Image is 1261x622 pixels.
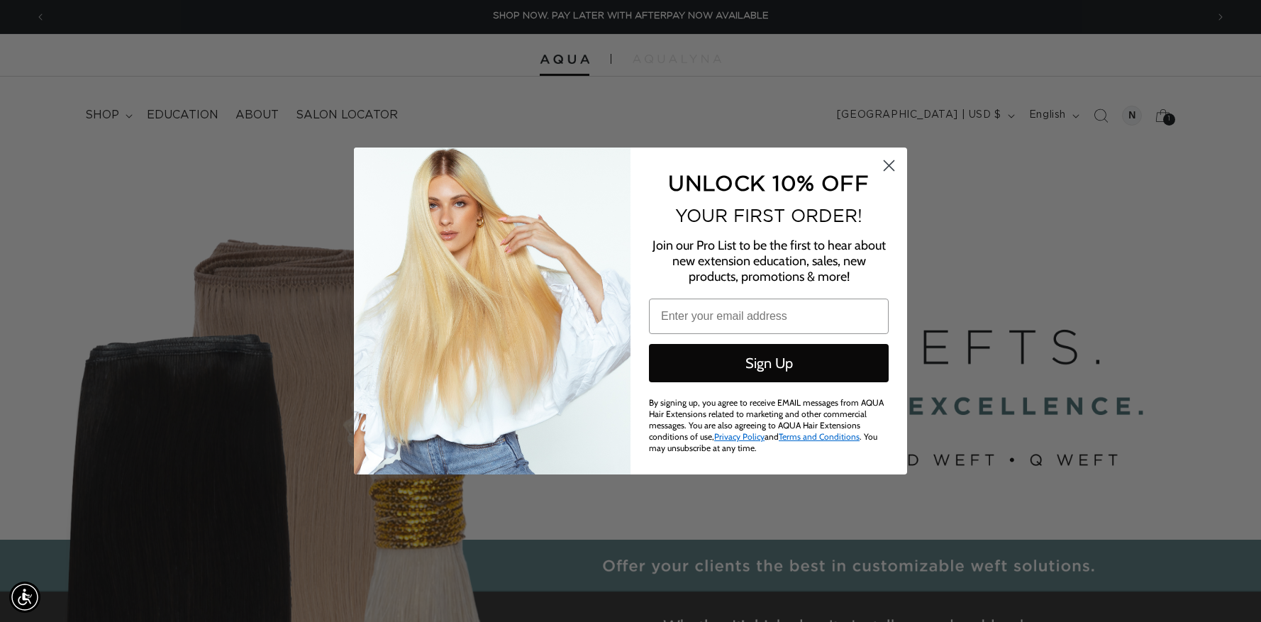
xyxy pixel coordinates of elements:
input: Enter your email address [649,299,889,334]
a: Privacy Policy [714,431,765,442]
span: YOUR FIRST ORDER! [675,206,862,226]
a: Terms and Conditions [779,431,860,442]
button: Sign Up [649,344,889,382]
img: daab8b0d-f573-4e8c-a4d0-05ad8d765127.png [354,148,630,474]
span: UNLOCK 10% OFF [668,171,869,194]
span: Join our Pro List to be the first to hear about new extension education, sales, new products, pro... [652,238,886,284]
div: Accessibility Menu [9,582,40,613]
span: By signing up, you agree to receive EMAIL messages from AQUA Hair Extensions related to marketing... [649,397,884,453]
button: Close dialog [877,153,901,178]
